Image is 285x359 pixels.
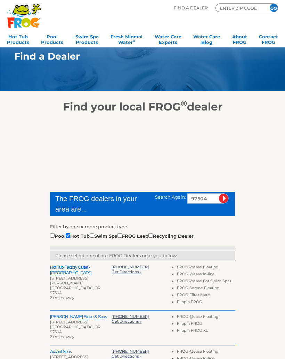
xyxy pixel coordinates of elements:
[219,5,261,11] input: Zip Code Form
[112,349,149,354] a: [PHONE_NUMBER]
[177,278,235,285] li: FROG @ease For Swim Spas
[155,32,181,46] a: Water CareExperts
[177,285,235,292] li: FROG Serene Floating
[55,252,230,259] p: Please select one of our FROG Dealers near you below.
[14,51,253,62] h1: Find a Dealer
[181,98,187,108] sup: ®
[50,334,74,339] span: 2 miles away
[232,32,247,46] a: AboutFROG
[177,349,235,356] li: FROG @ease Floating
[177,314,235,321] li: FROG @ease Floating
[111,32,142,46] a: Fresh MineralWater∞
[193,32,220,46] a: Water CareBlog
[133,39,135,43] sup: ∞
[112,269,141,274] a: Get Directions »
[50,349,112,354] h2: Accent Spas
[177,321,235,328] li: Flippin FROG
[177,272,235,278] li: FROG @ease In-line
[259,32,278,46] a: ContactFROG
[219,193,229,204] input: Submit
[177,328,235,335] li: Flippin FROG XL
[177,265,235,272] li: FROG @ease Floating
[50,285,112,295] div: [GEOGRAPHIC_DATA], OR 97504
[174,3,208,12] p: Find A Dealer
[155,194,186,200] span: Search Again:
[41,32,63,46] a: PoolProducts
[75,32,99,46] a: Swim SpaProducts
[55,193,145,214] div: The FROG dealers in your area are...
[50,276,112,285] div: [STREET_ADDRESS][PERSON_NAME]
[177,292,235,299] li: FROG Filter Mate
[112,354,141,359] a: Get Directions »
[112,314,149,319] a: [PHONE_NUMBER]
[112,319,141,324] a: Get Directions »
[270,4,278,12] input: GO
[7,32,29,46] a: Hot TubProducts
[112,265,149,269] a: [PHONE_NUMBER]
[50,232,194,239] div: Pool Hot Tub Swim Spa FROG Leap Recycling Dealer
[50,314,112,320] h2: [PERSON_NAME] Stove & Spas
[4,100,281,113] h2: Find your local FROG dealer
[50,295,74,300] span: 2 miles away
[50,324,112,334] div: [GEOGRAPHIC_DATA], OR 97504
[50,320,112,324] div: [STREET_ADDRESS]
[50,265,112,276] h2: Hot Tub Factory Outlet - [GEOGRAPHIC_DATA]
[50,223,128,230] label: Filter by one or more product type:
[177,299,235,306] li: Flippin FROG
